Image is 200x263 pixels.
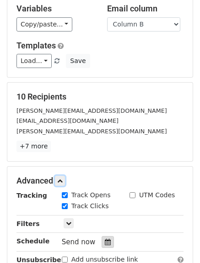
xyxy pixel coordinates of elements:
[71,190,111,200] label: Track Opens
[16,92,184,102] h5: 10 Recipients
[139,190,175,200] label: UTM Codes
[16,192,47,199] strong: Tracking
[154,219,200,263] iframe: Chat Widget
[16,220,40,227] strong: Filters
[16,107,167,114] small: [PERSON_NAME][EMAIL_ADDRESS][DOMAIN_NAME]
[16,128,167,135] small: [PERSON_NAME][EMAIL_ADDRESS][DOMAIN_NAME]
[16,117,119,124] small: [EMAIL_ADDRESS][DOMAIN_NAME]
[62,238,96,246] span: Send now
[16,41,56,50] a: Templates
[71,201,109,211] label: Track Clicks
[16,176,184,186] h5: Advanced
[16,237,49,245] strong: Schedule
[16,54,52,68] a: Load...
[16,17,72,32] a: Copy/paste...
[16,141,51,152] a: +7 more
[107,4,184,14] h5: Email column
[66,54,90,68] button: Save
[16,4,93,14] h5: Variables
